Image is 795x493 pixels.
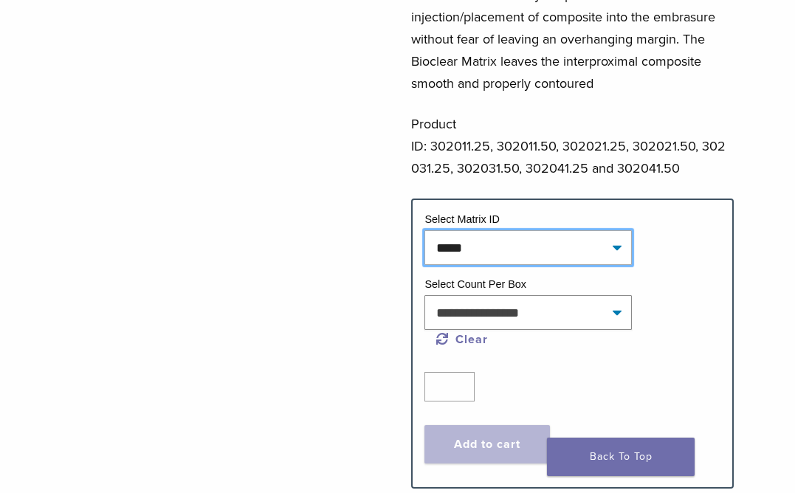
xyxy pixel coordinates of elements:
[411,113,733,179] p: Product ID: 302011.25, 302011.50, 302021.25, 302021.50, 302031.25, 302031.50, 302041.25 and 30204...
[424,213,500,225] label: Select Matrix ID
[424,278,526,290] label: Select Count Per Box
[436,332,488,347] a: Clear
[547,438,695,476] a: Back To Top
[424,425,550,463] button: Add to cart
